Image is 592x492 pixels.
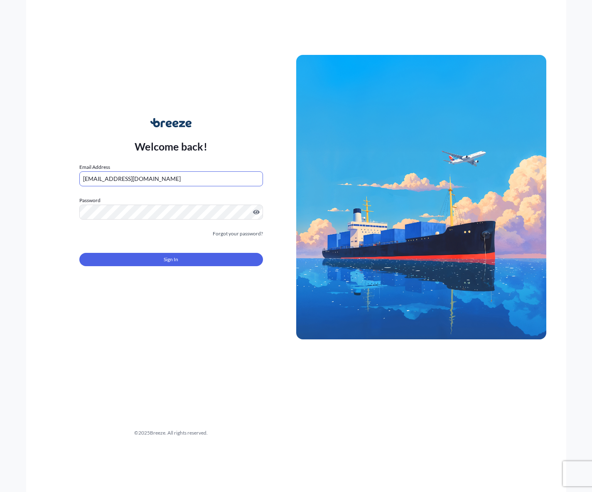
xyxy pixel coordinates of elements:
[79,171,263,186] input: example@gmail.com
[46,429,296,437] div: © 2025 Breeze. All rights reserved.
[296,55,546,339] img: Ship illustration
[135,140,207,153] p: Welcome back!
[79,196,263,205] label: Password
[79,163,110,171] label: Email Address
[253,209,260,215] button: Show password
[213,230,263,238] a: Forgot your password?
[164,255,178,264] span: Sign In
[79,253,263,266] button: Sign In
